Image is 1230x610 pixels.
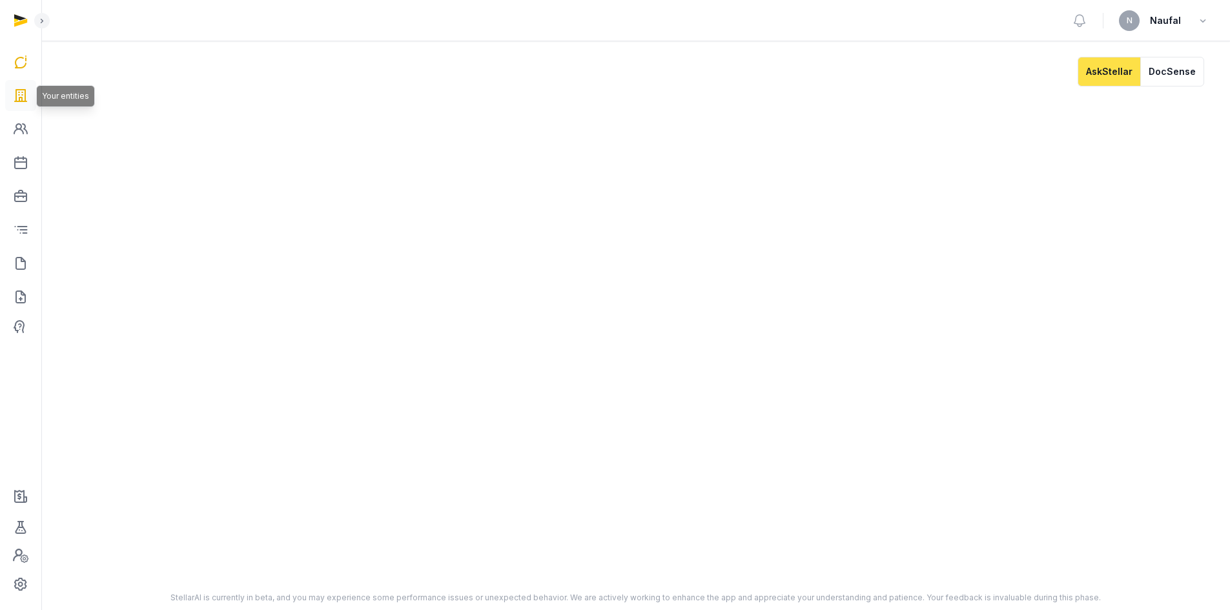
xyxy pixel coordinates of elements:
[1078,57,1140,86] button: AskStellar
[42,91,89,101] span: Your entities
[1119,10,1140,31] button: N
[1140,57,1204,86] button: DocSense
[1150,13,1181,28] span: Naufal
[1127,17,1133,25] span: N
[160,593,1111,603] div: StellarAI is currently in beta, and you may experience some performance issues or unexpected beha...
